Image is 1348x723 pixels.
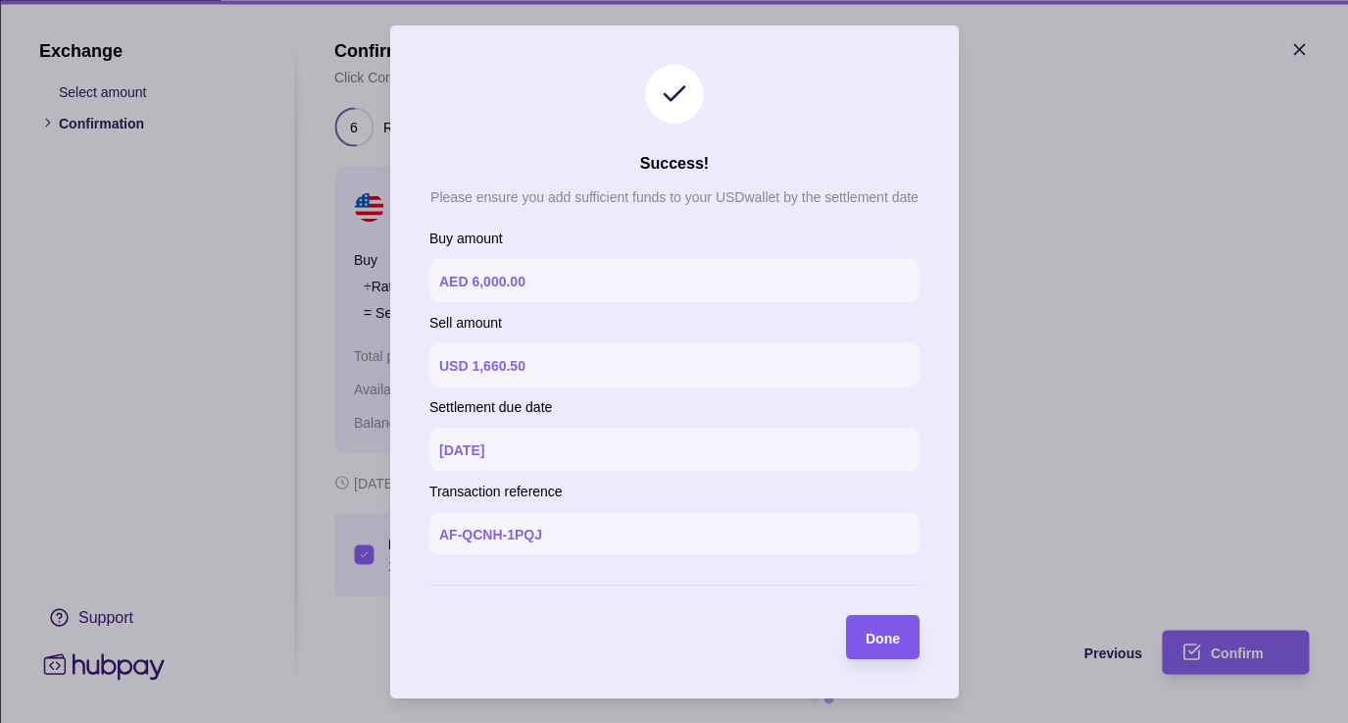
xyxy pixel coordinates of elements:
[639,153,708,175] h2: Success!
[429,481,920,502] p: Transaction reference
[429,228,920,249] p: Buy amount
[439,442,484,458] p: [DATE]
[429,396,920,418] p: Settlement due date
[439,274,525,289] p: AED 6,000.00
[429,312,920,334] p: Sell amount
[439,358,525,374] p: USD 1,660.50
[430,189,919,205] p: Please ensure you add sufficient funds to your USD wallet by the settlement date
[439,527,542,542] p: AF-QCNH-1PQJ
[846,615,920,659] button: Done
[866,630,900,646] span: Done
